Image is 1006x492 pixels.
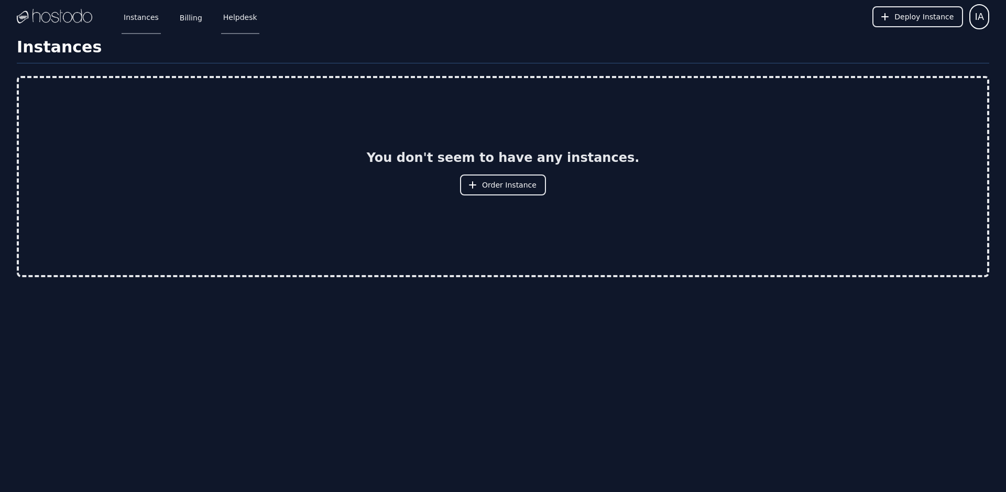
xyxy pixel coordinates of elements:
img: Logo [17,9,92,25]
span: Order Instance [482,180,537,190]
span: IA [975,9,984,24]
span: Deploy Instance [894,12,954,22]
h2: You don't seem to have any instances. [367,149,640,166]
button: User menu [969,4,989,29]
button: Deploy Instance [872,6,963,27]
h1: Instances [17,38,989,63]
button: Order Instance [460,174,546,195]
